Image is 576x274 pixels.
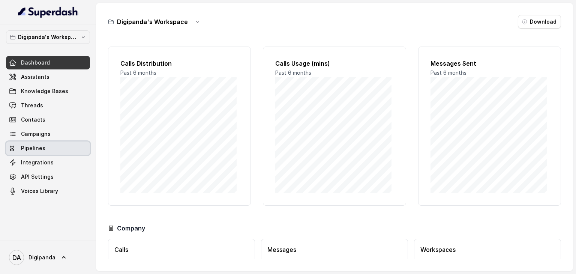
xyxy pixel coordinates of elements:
a: Knowledge Bases [6,84,90,98]
span: Contacts [21,116,45,123]
h3: Workspaces [420,245,555,254]
span: Knowledge Bases [21,87,68,95]
span: Threads [21,102,43,109]
h3: Messages [267,245,402,254]
text: DA [12,254,21,262]
a: Dashboard [6,56,90,69]
span: Assistants [21,73,49,81]
span: Past 6 months [120,69,156,76]
a: Digipanda [6,247,90,268]
span: API Settings [21,173,54,181]
span: Digipanda [28,254,55,261]
img: light.svg [18,6,78,18]
button: Download [518,15,561,29]
a: Voices Library [6,184,90,198]
span: Campaigns [21,130,51,138]
a: Assistants [6,70,90,84]
h3: Company [117,224,145,233]
h2: Messages Sent [430,59,549,68]
h2: Calls Distribution [120,59,238,68]
a: API Settings [6,170,90,184]
span: Dashboard [21,59,50,66]
h3: Calls [114,245,249,254]
a: Contacts [6,113,90,126]
span: Pipelines [21,145,45,152]
a: Threads [6,99,90,112]
h2: Calls Usage (mins) [275,59,393,68]
button: Digipanda's Workspace [6,30,90,44]
a: Integrations [6,156,90,169]
span: Voices Library [21,187,58,195]
a: Pipelines [6,142,90,155]
span: Past 6 months [275,69,311,76]
span: Integrations [21,159,54,166]
h3: Digipanda's Workspace [117,17,188,26]
a: Campaigns [6,127,90,141]
span: Past 6 months [430,69,466,76]
p: Digipanda's Workspace [18,33,78,42]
